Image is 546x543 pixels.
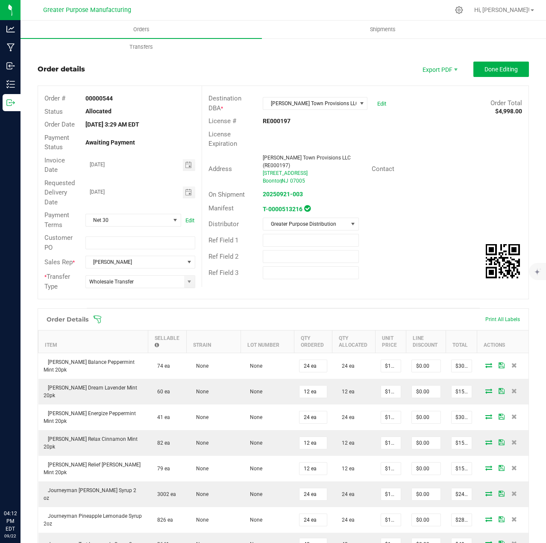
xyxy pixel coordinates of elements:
span: 12 ea [338,440,355,446]
input: 0 [452,463,472,475]
span: None [246,389,262,395]
span: Save Order Detail [495,491,508,496]
span: Sales Rep [44,258,73,266]
input: 0 [412,360,440,372]
input: 0 [299,411,326,423]
span: [PERSON_NAME] Relief [PERSON_NAME] Mint 20pk [44,462,141,475]
span: Toggle calendar [183,186,195,198]
input: 0 [381,437,401,449]
th: Line Discount [406,331,446,353]
span: Save Order Detail [495,388,508,393]
span: Address [208,165,232,173]
span: Boonton [263,178,282,184]
input: 0 [412,437,440,449]
span: Distributor [208,220,239,228]
input: 0 [412,514,440,526]
input: 0 [381,360,401,372]
th: Lot Number [241,331,294,353]
input: 0 [412,411,440,423]
span: Order # [44,94,65,102]
span: 82 ea [153,440,170,446]
span: Delete Order Detail [508,465,521,470]
span: [PERSON_NAME] Town Provisions LLC (RE000197) [263,155,351,168]
a: T-0000513216 [263,206,302,212]
span: Payment Terms [44,211,69,229]
span: [PERSON_NAME] Balance Peppermint Mint 20pk [44,359,135,373]
span: Transfer Type [44,273,70,290]
span: None [246,440,262,446]
span: 12 ea [338,466,355,472]
span: Ref Field 2 [208,253,238,260]
input: 0 [412,488,440,500]
input: 0 [452,514,472,526]
span: Contact [372,165,394,173]
span: Journeyman [PERSON_NAME] Syrup 2 oz [44,487,136,501]
span: None [192,389,208,395]
span: Export PDF [414,62,465,77]
a: Orders [21,21,262,38]
span: Invoice Date [44,156,65,174]
strong: Awaiting Payment [85,139,135,146]
span: Save Order Detail [495,440,508,445]
input: 0 [381,386,401,398]
span: Customer PO [44,234,73,251]
span: Journeyman Pineapple Lemonade Syrup 2oz [44,513,142,527]
span: License Expiration [208,130,237,148]
input: 0 [299,360,326,372]
input: 0 [381,488,401,500]
inline-svg: Inbound [6,62,15,70]
input: 0 [452,360,472,372]
input: 0 [299,514,326,526]
input: 0 [299,488,326,500]
span: Done Editing [484,66,518,73]
input: 0 [299,386,326,398]
span: Delete Order Detail [508,414,521,419]
span: 24 ea [338,491,355,497]
span: [PERSON_NAME] Dream Lavender Mint 20pk [44,385,137,398]
th: Actions [477,331,528,353]
span: Manifest [208,204,234,212]
a: Transfers [21,38,262,56]
span: Ref Field 3 [208,269,238,277]
inline-svg: Analytics [6,25,15,33]
span: Order Date [44,121,75,128]
span: None [192,363,208,369]
span: Toggle calendar [183,159,195,171]
span: None [192,517,208,523]
span: 24 ea [338,363,355,369]
span: In Sync [304,204,311,213]
input: 0 [452,488,472,500]
input: 0 [299,463,326,475]
th: Total [446,331,477,353]
span: On Shipment [208,191,245,198]
inline-svg: Inventory [6,80,15,89]
span: 74 ea [153,363,170,369]
span: Delete Order Detail [508,491,521,496]
p: 09/22 [4,533,17,539]
span: [PERSON_NAME] [86,256,184,268]
a: Edit [377,100,386,107]
th: Sellable [148,331,186,353]
span: None [246,414,262,420]
span: Greater Purpose Distribution [263,218,348,230]
div: Order details [38,64,85,74]
a: 20250921-003 [263,191,303,198]
strong: Allocated [85,108,112,115]
span: Ref Field 1 [208,236,238,244]
input: 0 [452,386,472,398]
input: 0 [381,463,401,475]
span: 12 ea [338,389,355,395]
span: 24 ea [338,517,355,523]
span: 826 ea [153,517,173,523]
strong: RE000197 [263,118,291,124]
span: Save Order Detail [495,516,508,522]
div: Manage settings [454,6,464,14]
span: None [192,466,208,472]
strong: $4,998.00 [495,108,522,115]
input: 0 [452,411,472,423]
span: Hi, [PERSON_NAME]! [474,6,530,13]
span: None [192,414,208,420]
span: [PERSON_NAME] Relax Cinnamon Mint 20pk [44,436,138,450]
span: , [281,178,282,184]
span: Shipments [358,26,407,33]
